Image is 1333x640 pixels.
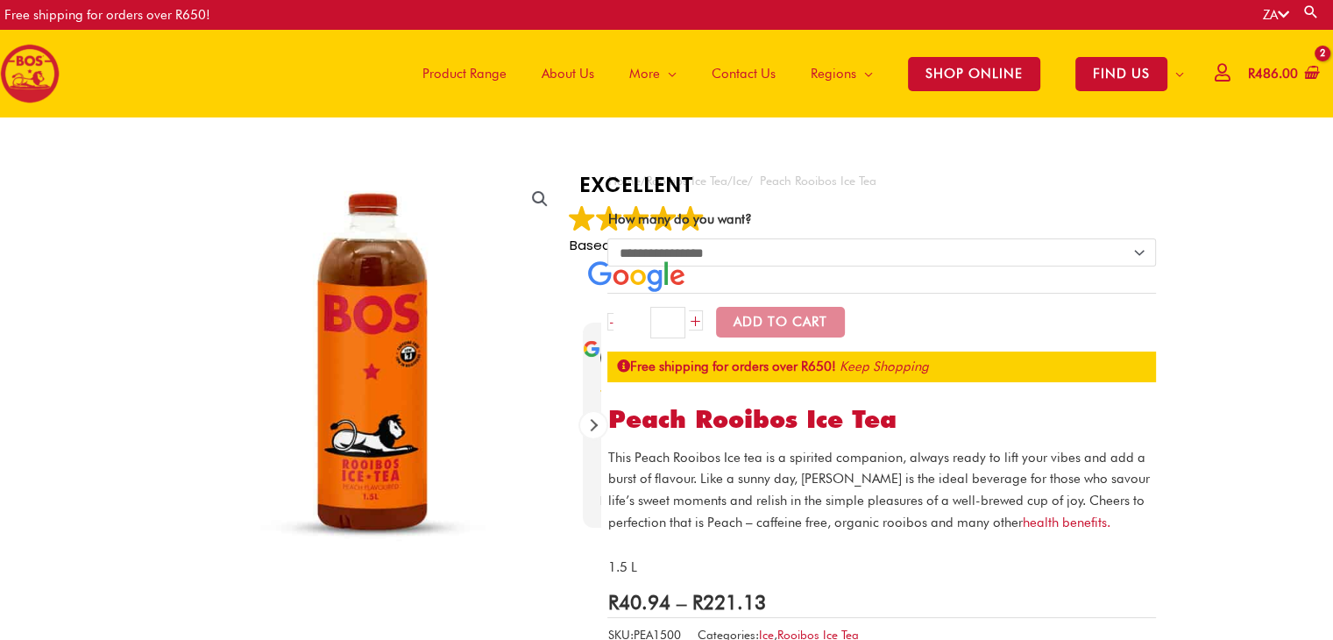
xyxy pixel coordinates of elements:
p: This Peach Rooibos Ice tea is a spirited companion, always ready to lift your vibes and add a bur... [607,447,1156,534]
bdi: 40.94 [607,590,670,614]
span: R [1248,66,1255,82]
span: – [676,590,685,614]
a: Regions [793,30,890,117]
a: Search button [1302,4,1320,20]
a: Contact Us [694,30,793,117]
a: Product Range [405,30,524,117]
label: How many do you want? [607,211,751,227]
span: Regions [811,47,856,100]
a: Ice [732,174,747,188]
nav: Site Navigation [392,30,1202,117]
a: View full-screen image gallery [524,183,556,215]
span: R [607,590,618,614]
a: About Us [524,30,612,117]
a: health benefits. [1022,515,1110,530]
span: About Us [542,47,594,100]
span: Contact Us [712,47,776,100]
bdi: 221.13 [691,590,765,614]
span: Based on [570,236,704,254]
span: More [629,47,660,100]
span: R [691,590,702,614]
a: ZA [1263,7,1289,23]
img: Google [588,261,684,292]
input: Product quantity [650,307,684,338]
div: Next review [580,412,606,438]
a: - [607,313,613,331]
h1: Peach Rooibos Ice Tea [607,405,1156,435]
a: Keep Shopping [839,359,928,374]
span: SHOP ONLINE [908,57,1040,91]
strong: Free shipping for orders over R650! [616,359,835,374]
img: Google [583,340,600,358]
img: Google [569,205,595,231]
a: More [612,30,694,117]
a: View Shopping Cart, 2 items [1244,54,1320,94]
span: FIND US [1075,57,1167,91]
bdi: 486.00 [1248,66,1298,82]
a: + [689,310,703,331]
button: Add to Cart [716,307,845,338]
strong: EXCELLENT [569,170,705,200]
img: Google [650,205,677,231]
img: Google [677,205,704,231]
p: 1.5 L [607,557,1156,579]
img: Google [623,205,649,231]
nav: Breadcrumb [607,170,1156,192]
a: SHOP ONLINE [890,30,1058,117]
img: Google [596,205,622,231]
span: Product Range [422,47,507,100]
